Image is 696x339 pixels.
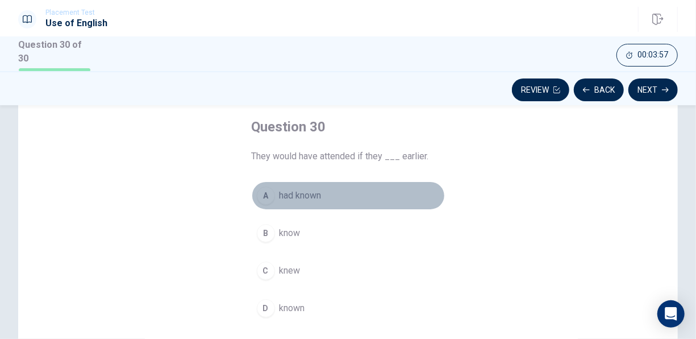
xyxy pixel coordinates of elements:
h1: Use of English [45,16,107,30]
span: had known [280,189,322,202]
button: Bknow [252,219,445,247]
div: Open Intercom Messenger [657,300,685,328]
button: Back [574,78,624,101]
button: Next [628,78,678,101]
span: Placement Test [45,9,107,16]
button: Cknew [252,257,445,285]
div: C [257,262,275,280]
span: known [280,301,305,315]
h4: Question 30 [252,118,445,136]
span: 00:03:57 [637,51,668,60]
div: B [257,224,275,242]
div: A [257,187,275,205]
button: Review [512,78,569,101]
button: 00:03:57 [616,44,678,67]
span: know [280,226,301,240]
h1: Question 30 of 30 [18,38,91,65]
button: Dknown [252,294,445,323]
button: Ahad known [252,181,445,210]
div: D [257,299,275,317]
span: knew [280,264,301,278]
span: They would have attended if they ___ earlier. [252,150,445,163]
